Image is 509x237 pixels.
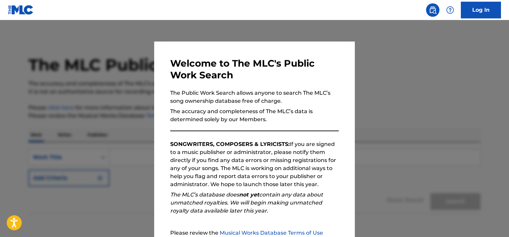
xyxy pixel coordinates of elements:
iframe: Chat Widget [476,205,509,237]
a: Public Search [426,3,439,17]
img: MLC Logo [8,5,34,15]
img: help [446,6,454,14]
p: The accuracy and completeness of The MLC’s data is determined solely by our Members. [170,107,339,124]
a: Musical Works Database Terms of Use [220,230,323,236]
strong: not yet [239,191,259,198]
p: Please review the [170,229,339,237]
strong: SONGWRITERS, COMPOSERS & LYRICISTS: [170,141,290,147]
p: The Public Work Search allows anyone to search The MLC’s song ownership database free of charge. [170,89,339,105]
img: search [429,6,437,14]
em: The MLC’s database does contain any data about unmatched royalties. We will begin making unmatche... [170,191,323,214]
p: If you are signed to a music publisher or administrator, please notify them directly if you find ... [170,140,339,188]
div: Help [443,3,457,17]
a: Log In [461,2,501,18]
h3: Welcome to The MLC's Public Work Search [170,58,339,81]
